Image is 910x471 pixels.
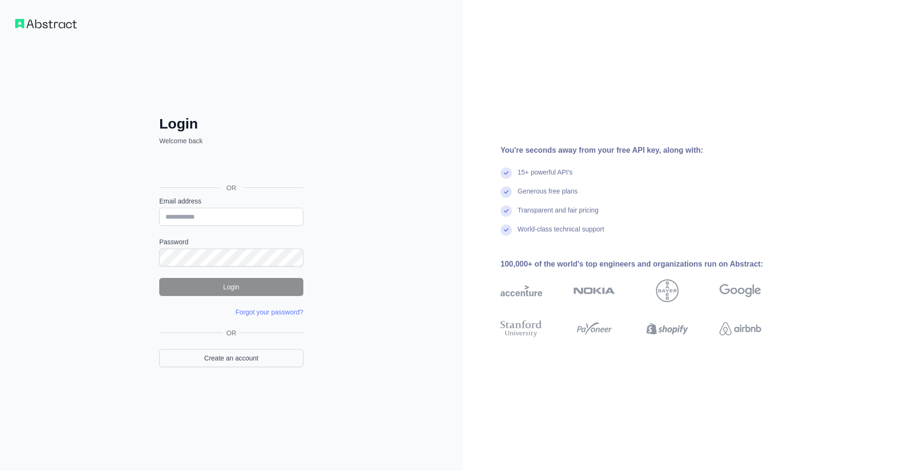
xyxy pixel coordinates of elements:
span: OR [223,328,240,338]
a: Forgot your password? [236,308,303,316]
div: 15+ powerful API's [518,167,573,186]
div: Transparent and fair pricing [518,205,599,224]
img: check mark [500,224,512,236]
div: Generous free plans [518,186,578,205]
span: OR [219,183,244,193]
div: World-class technical support [518,224,604,243]
img: stanford university [500,318,542,339]
button: Login [159,278,303,296]
a: Create an account [159,349,303,367]
div: You're seconds away from your free API key, along with: [500,145,792,156]
img: google [719,279,761,302]
p: Welcome back [159,136,303,146]
img: check mark [500,205,512,217]
label: Email address [159,196,303,206]
img: nokia [573,279,615,302]
iframe: Botón Iniciar sesión con Google [155,156,306,177]
img: Workflow [15,19,77,28]
img: payoneer [573,318,615,339]
img: bayer [656,279,679,302]
img: check mark [500,186,512,198]
div: 100,000+ of the world's top engineers and organizations run on Abstract: [500,259,792,270]
h2: Login [159,115,303,132]
img: accenture [500,279,542,302]
img: airbnb [719,318,761,339]
label: Password [159,237,303,247]
img: check mark [500,167,512,179]
img: shopify [646,318,688,339]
